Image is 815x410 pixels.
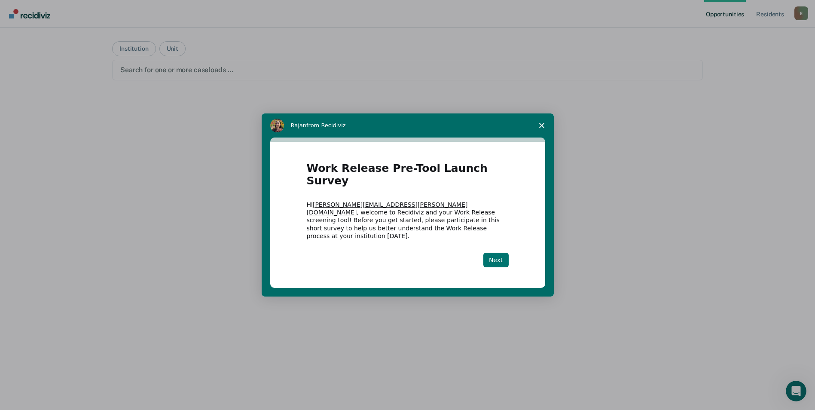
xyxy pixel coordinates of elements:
[307,201,509,240] div: Hi , welcome to Recidiviz and your Work Release screening tool! Before you get started, please pa...
[307,162,509,192] h1: Work Release Pre-Tool Launch Survey
[530,113,554,138] span: Close survey
[483,253,509,267] button: Next
[307,201,468,216] a: [PERSON_NAME][EMAIL_ADDRESS][PERSON_NAME][DOMAIN_NAME]
[270,119,284,132] img: Profile image for Rajan
[291,122,307,129] span: Rajan
[306,122,346,129] span: from Recidiviz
